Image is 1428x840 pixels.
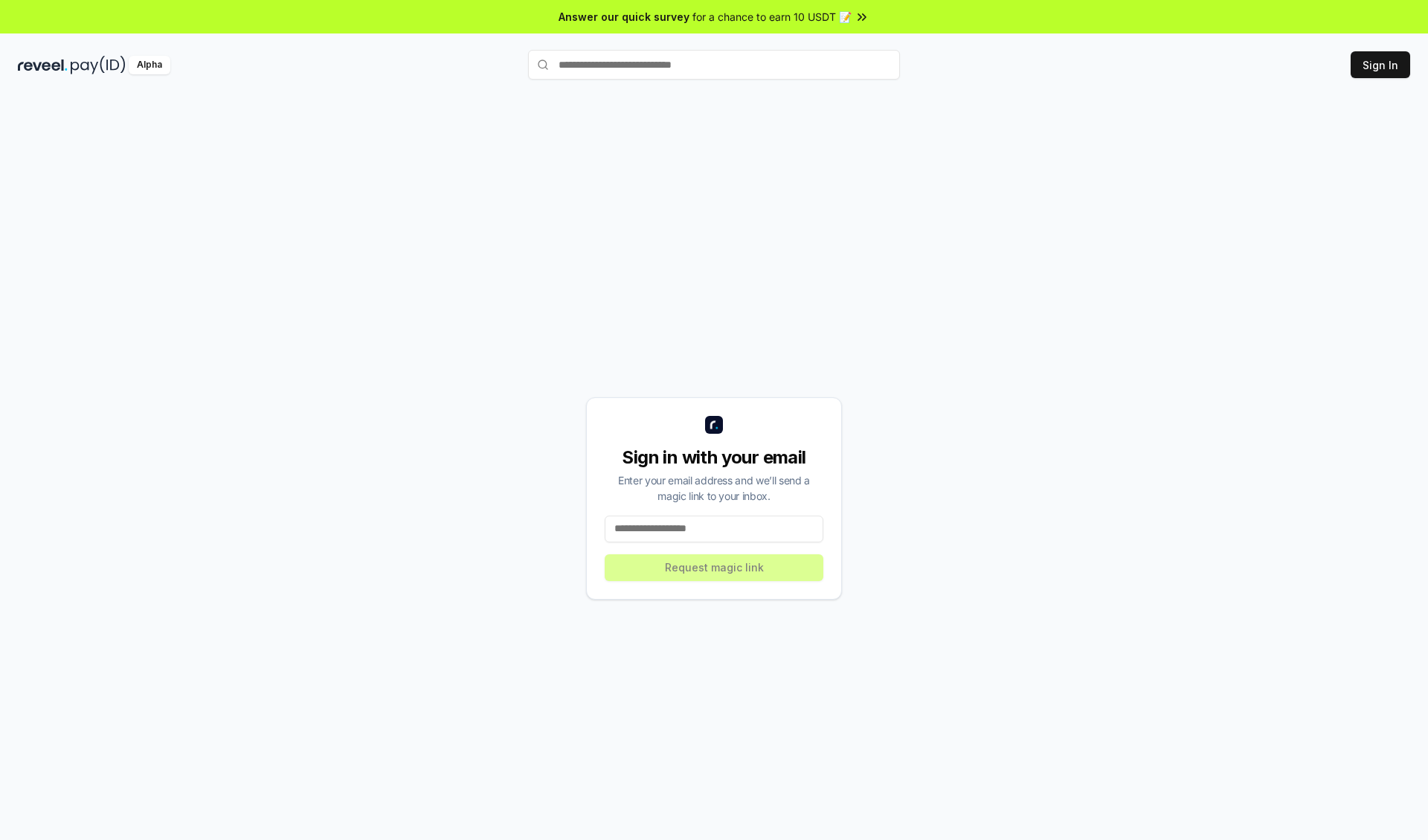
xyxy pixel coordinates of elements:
div: Enter your email address and we’ll send a magic link to your inbox. [605,472,823,504]
button: Sign In [1351,51,1410,78]
img: pay_id [71,56,126,74]
span: for a chance to earn 10 USDT 📝 [692,9,852,25]
span: Answer our quick survey [559,9,689,25]
div: Sign in with your email [605,446,823,469]
div: Alpha [129,56,170,74]
img: logo_small [705,416,723,434]
img: reveel_dark [18,56,68,74]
